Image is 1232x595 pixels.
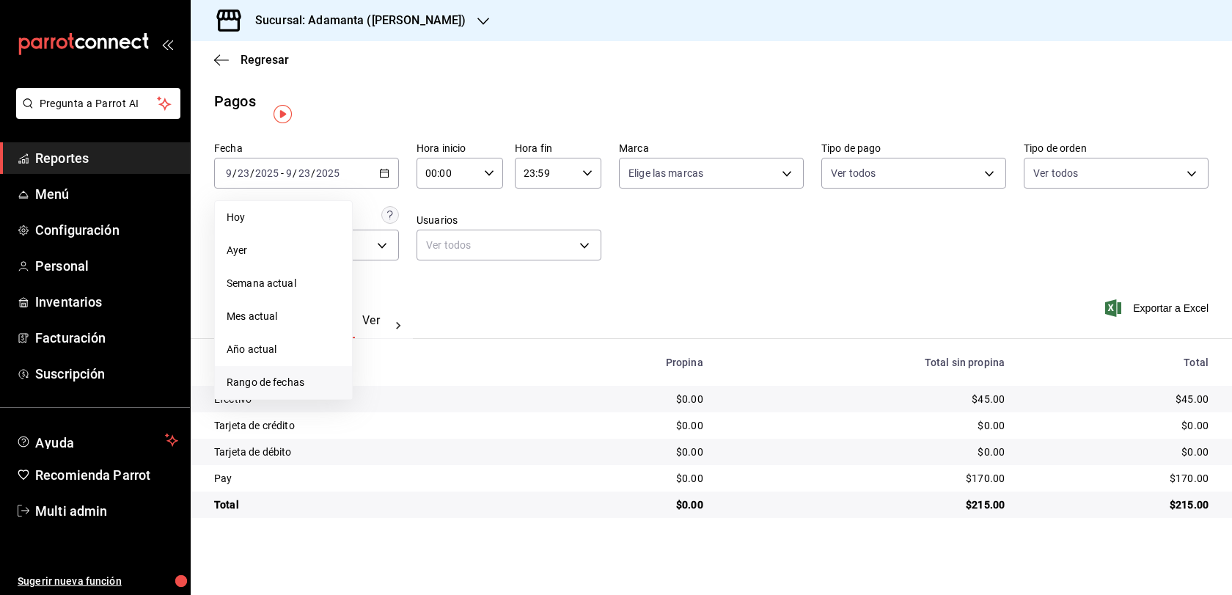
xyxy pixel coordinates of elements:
input: -- [237,167,250,179]
span: Semana actual [227,276,340,291]
div: Pay [214,471,526,486]
span: Regresar [241,53,289,67]
h3: Sucursal: Adamanta ([PERSON_NAME]) [243,12,466,29]
div: $0.00 [549,471,703,486]
label: Hora inicio [417,143,503,153]
div: $0.00 [1028,418,1209,433]
label: Fecha [214,143,399,153]
button: Regresar [214,53,289,67]
span: Ayuda [35,431,159,449]
div: $215.00 [727,497,1005,512]
img: Tooltip marker [274,105,292,123]
div: Tipo de pago [214,357,526,368]
span: Elige las marcas [628,166,703,180]
span: Reportes [35,148,178,168]
input: -- [298,167,311,179]
button: Exportar a Excel [1108,299,1209,317]
span: Multi admin [35,501,178,521]
span: Año actual [227,342,340,357]
button: open_drawer_menu [161,38,173,50]
div: $0.00 [727,418,1005,433]
span: Inventarios [35,292,178,312]
div: Ver todos [417,230,601,260]
span: Personal [35,256,178,276]
div: Propina [549,357,703,368]
label: Hora fin [515,143,601,153]
span: Ver todos [831,166,876,180]
span: Rango de fechas [227,375,340,390]
span: Configuración [35,220,178,240]
div: $0.00 [1028,445,1209,459]
div: Tarjeta de débito [214,445,526,459]
div: $45.00 [727,392,1005,406]
span: / [311,167,315,179]
span: Recomienda Parrot [35,465,178,485]
span: / [232,167,237,179]
input: -- [225,167,232,179]
input: ---- [315,167,340,179]
a: Pregunta a Parrot AI [10,106,180,122]
div: Total [214,497,526,512]
div: $0.00 [549,392,703,406]
span: Suscripción [35,364,178,384]
span: Ver todos [1033,166,1078,180]
span: / [250,167,254,179]
div: Pagos [214,90,256,112]
div: $170.00 [727,471,1005,486]
span: - [281,167,284,179]
div: $170.00 [1028,471,1209,486]
label: Usuarios [417,215,601,225]
span: Ayer [227,243,340,258]
div: Total [1028,357,1209,368]
div: $45.00 [1028,392,1209,406]
label: Tipo de pago [821,143,1006,153]
span: / [293,167,297,179]
label: Tipo de orden [1024,143,1209,153]
span: Sugerir nueva función [18,574,178,589]
div: Total sin propina [727,357,1005,368]
button: Pregunta a Parrot AI [16,88,180,119]
input: -- [285,167,293,179]
span: Hoy [227,210,340,225]
span: Facturación [35,328,178,348]
div: Tarjeta de crédito [214,418,526,433]
div: $0.00 [549,418,703,433]
input: ---- [254,167,279,179]
button: Ver pagos [362,313,417,338]
div: $215.00 [1028,497,1209,512]
div: Efectivo [214,392,526,406]
div: $0.00 [549,445,703,459]
span: Menú [35,184,178,204]
span: Mes actual [227,309,340,324]
label: Marca [619,143,804,153]
span: Pregunta a Parrot AI [40,96,158,112]
div: $0.00 [549,497,703,512]
div: $0.00 [727,445,1005,459]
